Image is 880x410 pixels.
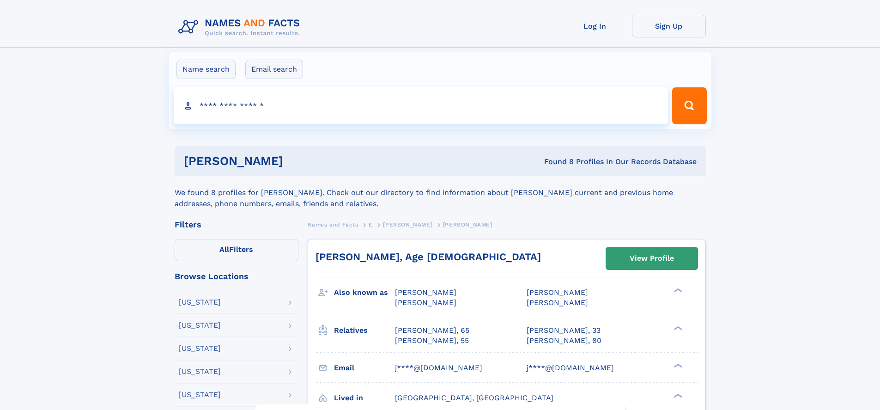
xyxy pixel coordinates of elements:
[175,220,298,229] div: Filters
[527,288,588,297] span: [PERSON_NAME]
[334,390,395,406] h3: Lived in
[527,336,601,346] a: [PERSON_NAME], 80
[308,219,358,230] a: Names and Facts
[672,288,683,294] div: ❯
[175,15,308,40] img: Logo Names and Facts
[334,323,395,338] h3: Relatives
[334,360,395,376] h3: Email
[383,219,432,230] a: [PERSON_NAME]
[527,325,601,336] a: [PERSON_NAME], 33
[527,298,588,307] span: [PERSON_NAME]
[558,15,632,37] a: Log In
[606,247,698,269] a: View Profile
[184,155,414,167] h1: [PERSON_NAME]
[316,251,541,263] a: [PERSON_NAME], Age [DEMOGRAPHIC_DATA]
[179,299,221,306] div: [US_STATE]
[395,298,456,307] span: [PERSON_NAME]
[175,176,706,209] div: We found 8 profiles for [PERSON_NAME]. Check out our directory to find information about [PERSON_...
[245,60,303,79] label: Email search
[179,322,221,329] div: [US_STATE]
[672,362,683,368] div: ❯
[395,325,469,336] a: [PERSON_NAME], 65
[334,285,395,300] h3: Also known as
[672,87,706,124] button: Search Button
[369,219,373,230] a: E
[632,15,706,37] a: Sign Up
[174,87,668,124] input: search input
[395,336,469,346] a: [PERSON_NAME], 55
[175,272,298,281] div: Browse Locations
[395,393,553,402] span: [GEOGRAPHIC_DATA], [GEOGRAPHIC_DATA]
[395,288,456,297] span: [PERSON_NAME]
[672,325,683,331] div: ❯
[175,239,298,261] label: Filters
[672,392,683,398] div: ❯
[179,345,221,352] div: [US_STATE]
[630,248,674,269] div: View Profile
[413,157,697,167] div: Found 8 Profiles In Our Records Database
[176,60,236,79] label: Name search
[179,391,221,398] div: [US_STATE]
[179,368,221,375] div: [US_STATE]
[443,221,492,228] span: [PERSON_NAME]
[369,221,373,228] span: E
[383,221,432,228] span: [PERSON_NAME]
[219,245,229,254] span: All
